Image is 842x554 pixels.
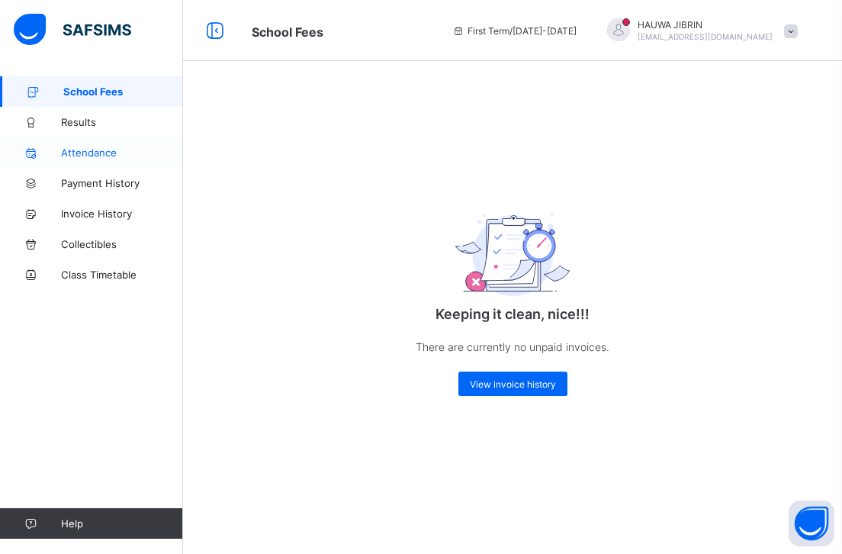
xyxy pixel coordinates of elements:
[360,306,665,322] p: Keeping it clean, nice!!!
[14,14,131,46] img: safsims
[61,269,183,281] span: Class Timetable
[470,378,556,390] span: View invoice history
[452,25,577,37] span: session/term information
[360,171,665,411] div: Keeping it clean, nice!!!
[789,501,834,546] button: Open asap
[252,24,323,40] span: School Fees
[61,177,183,189] span: Payment History
[61,517,182,530] span: Help
[61,147,183,159] span: Attendance
[592,18,805,43] div: HAUWAJIBRIN
[63,85,183,98] span: School Fees
[360,337,665,356] p: There are currently no unpaid invoices.
[638,19,773,31] span: HAUWA JIBRIN
[638,32,773,41] span: [EMAIL_ADDRESS][DOMAIN_NAME]
[61,238,183,250] span: Collectibles
[61,116,183,128] span: Results
[455,213,570,296] img: empty_exam.25ac31c7e64bfa8fcc0a6b068b22d071.svg
[61,208,183,220] span: Invoice History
